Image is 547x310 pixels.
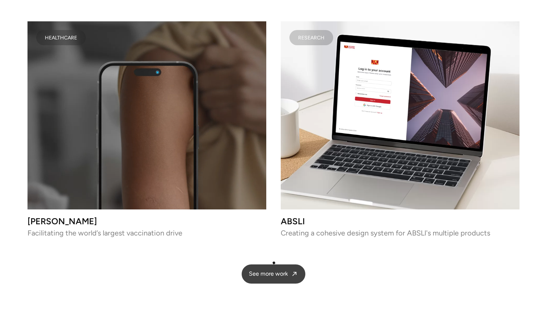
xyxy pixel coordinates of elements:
a: RESEARCHABSLICreating a cohesive design system for ABSLI's multiple products [281,21,520,235]
div: RESEARCH [298,36,325,39]
h3: [PERSON_NAME] [27,218,266,224]
span: See more work [249,270,288,278]
h3: ABSLI [281,218,520,224]
p: Facilitating the world’s largest vaccination drive [27,230,266,235]
p: Creating a cohesive design system for ABSLI's multiple products [281,230,520,235]
a: HEALTHCARE[PERSON_NAME]Facilitating the world’s largest vaccination drive [27,21,266,235]
div: HEALTHCARE [45,36,77,39]
a: See more work [242,264,305,284]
